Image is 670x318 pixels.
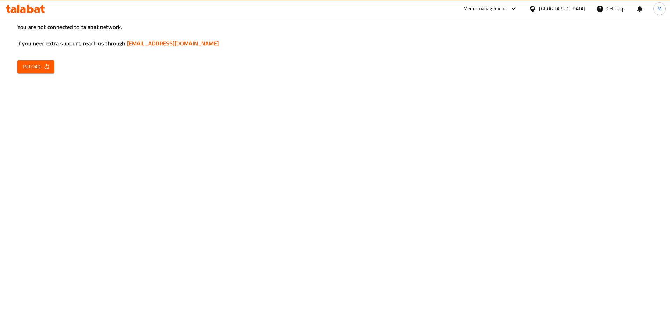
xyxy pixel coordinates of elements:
h3: You are not connected to talabat network, If you need extra support, reach us through [17,23,653,47]
button: Reload [17,60,54,73]
span: M [657,5,662,13]
div: Menu-management [463,5,506,13]
span: Reload [23,62,49,71]
a: [EMAIL_ADDRESS][DOMAIN_NAME] [127,38,219,49]
div: [GEOGRAPHIC_DATA] [539,5,585,13]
